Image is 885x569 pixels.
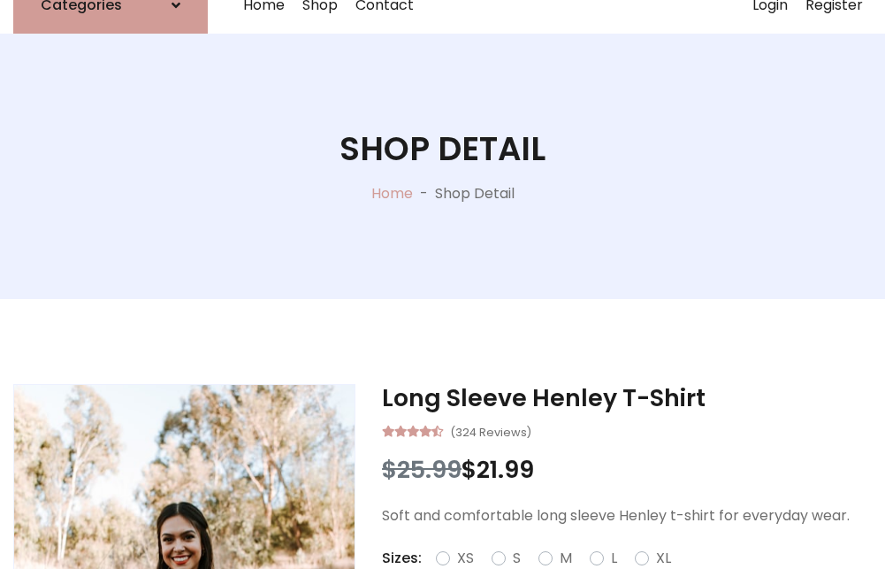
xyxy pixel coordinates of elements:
h1: Shop Detail [340,129,545,168]
label: XL [656,548,671,569]
a: Home [371,183,413,204]
p: - [413,183,435,204]
span: $25.99 [382,453,462,486]
span: 21.99 [477,453,534,486]
h3: Long Sleeve Henley T-Shirt [382,384,872,412]
label: M [560,548,572,569]
small: (324 Reviews) [450,420,531,442]
label: S [513,548,521,569]
label: L [611,548,617,569]
p: Shop Detail [435,183,515,204]
h3: $ [382,456,872,484]
label: XS [457,548,474,569]
p: Sizes: [382,548,422,569]
p: Soft and comfortable long sleeve Henley t-shirt for everyday wear. [382,505,872,527]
